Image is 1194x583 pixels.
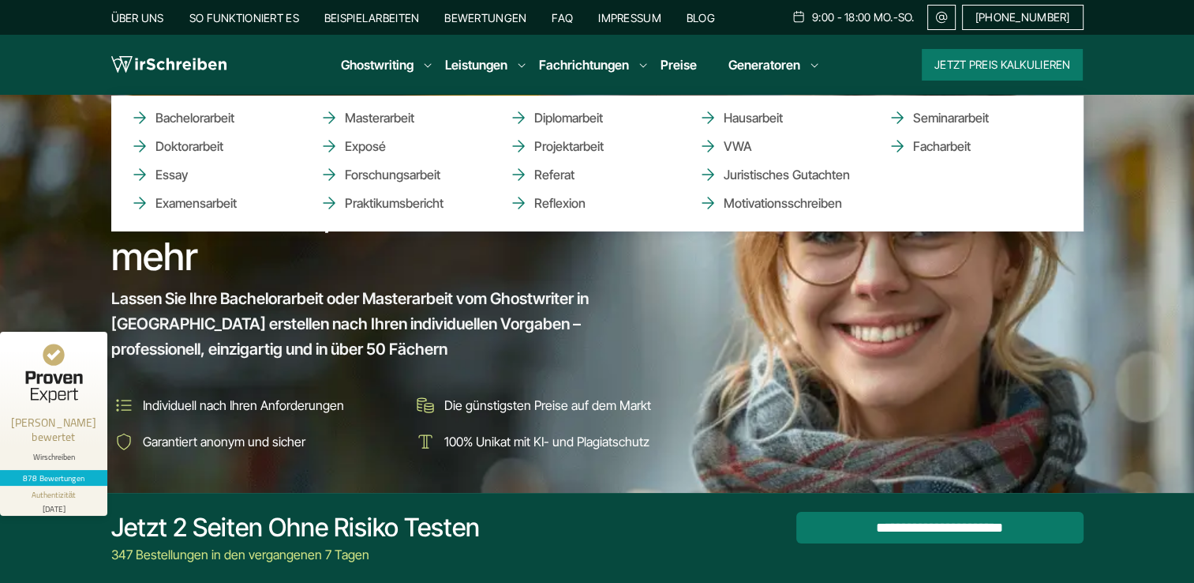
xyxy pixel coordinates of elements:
li: Individuell nach Ihren Anforderungen [111,393,402,418]
div: 347 Bestellungen in den vergangenen 7 Tagen [111,545,480,564]
a: Facharbeit [888,137,1046,156]
li: 100% Unikat mit KI- und Plagiatschutz [413,429,703,454]
a: Leistungen [445,55,507,74]
a: Fachrichtungen [539,55,629,74]
li: Die günstigsten Preise auf dem Markt [413,393,703,418]
a: Impressum [598,11,661,24]
div: Wirschreiben [6,452,101,462]
img: 100% Unikat mit KI- und Plagiatschutz [413,429,438,454]
a: Reflexion [509,194,667,213]
a: Blog [687,11,715,24]
a: VWA [698,137,856,156]
a: Bewertungen [444,11,526,24]
a: Praktikumsbericht [320,194,477,213]
a: FAQ [552,11,573,24]
a: Ghostwriting [341,55,414,74]
span: Lassen Sie Ihre Bachelorarbeit oder Masterarbeit vom Ghostwriter in [GEOGRAPHIC_DATA] erstellen n... [111,286,675,362]
img: Die günstigsten Preise auf dem Markt [413,393,438,418]
a: Exposé [320,137,477,156]
a: Projektarbeit [509,137,667,156]
a: Motivationsschreiben [698,194,856,213]
a: Seminararbeit [888,108,1046,127]
img: logo wirschreiben [111,53,226,77]
img: Schedule [792,10,806,23]
li: Garantiert anonym und sicher [111,429,402,454]
a: Generatoren [728,55,800,74]
a: Hausarbeit [698,108,856,127]
a: Bachelorarbeit [130,108,288,127]
a: Juristisches Gutachten [698,165,856,184]
div: [DATE] [6,501,101,513]
button: Jetzt Preis kalkulieren [922,49,1083,81]
a: [PHONE_NUMBER] [962,5,1084,30]
a: Essay [130,165,288,184]
div: Jetzt 2 Seiten ohne Risiko testen [111,512,480,544]
h1: Ghostwriter [GEOGRAPHIC_DATA]: Masterarbeit, Bachelorarbeit und mehr [111,146,705,279]
a: Beispielarbeiten [324,11,419,24]
a: Forschungsarbeit [320,165,477,184]
a: Über uns [111,11,164,24]
a: Referat [509,165,667,184]
img: Garantiert anonym und sicher [111,429,137,454]
a: Diplomarbeit [509,108,667,127]
a: Examensarbeit [130,194,288,213]
a: Masterarbeit [320,108,477,127]
div: Authentizität [32,489,77,501]
a: Preise [661,57,697,73]
span: 9:00 - 18:00 Mo.-So. [812,11,915,24]
img: Individuell nach Ihren Anforderungen [111,393,137,418]
a: So funktioniert es [189,11,299,24]
a: Doktorarbeit [130,137,288,156]
span: [PHONE_NUMBER] [975,11,1070,24]
img: Email [934,11,949,24]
